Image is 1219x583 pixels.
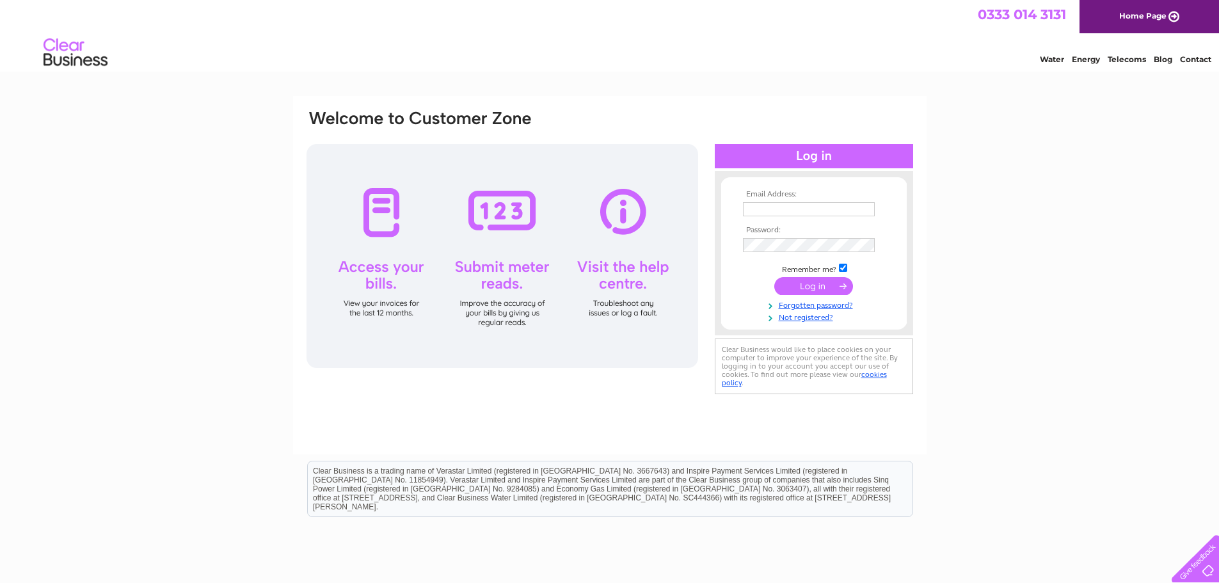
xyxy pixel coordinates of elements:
a: 0333 014 3131 [978,6,1066,22]
a: Telecoms [1108,54,1146,64]
th: Email Address: [740,190,888,199]
div: Clear Business would like to place cookies on your computer to improve your experience of the sit... [715,339,913,394]
a: Not registered? [743,310,888,323]
a: Blog [1154,54,1172,64]
div: Clear Business is a trading name of Verastar Limited (registered in [GEOGRAPHIC_DATA] No. 3667643... [308,7,912,62]
a: Forgotten password? [743,298,888,310]
td: Remember me? [740,262,888,275]
th: Password: [740,226,888,235]
a: Energy [1072,54,1100,64]
a: Contact [1180,54,1211,64]
input: Submit [774,277,853,295]
img: logo.png [43,33,108,72]
a: Water [1040,54,1064,64]
a: cookies policy [722,370,887,387]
